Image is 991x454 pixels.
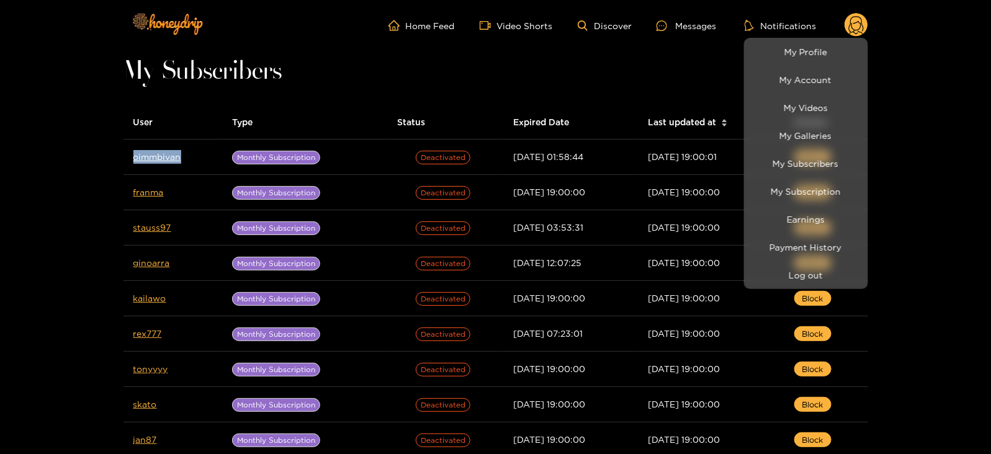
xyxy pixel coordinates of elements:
a: Earnings [747,208,865,230]
button: Log out [747,264,865,286]
a: My Videos [747,97,865,118]
a: My Galleries [747,125,865,146]
a: Payment History [747,236,865,258]
a: My Subscription [747,180,865,202]
a: My Profile [747,41,865,63]
a: My Subscribers [747,153,865,174]
a: My Account [747,69,865,91]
